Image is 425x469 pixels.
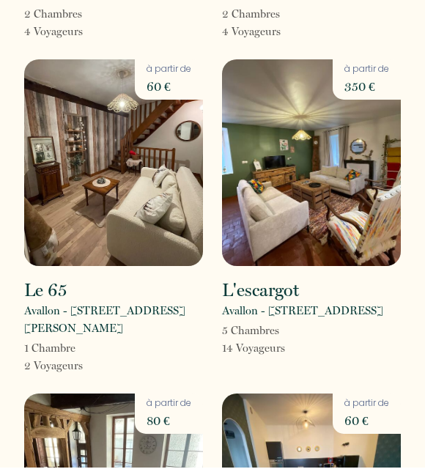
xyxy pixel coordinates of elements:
[344,399,389,413] p: à partir de
[222,25,281,43] p: 4 Voyageur
[344,413,389,433] p: 60 €
[78,361,83,374] span: s
[222,7,281,25] p: 2 Chambre
[276,10,280,23] span: s
[222,324,285,341] p: 5 Chambre
[78,27,83,40] span: s
[78,10,82,23] span: s
[344,78,389,99] p: 350 €
[24,284,67,301] h2: Le 65
[276,27,281,40] span: s
[24,62,203,268] img: rental-image
[147,78,191,99] p: 60 €
[24,359,83,377] p: 2 Voyageur
[344,64,389,78] p: à partir de
[275,326,279,339] span: s
[24,304,203,339] p: Avallon - [STREET_ADDRESS][PERSON_NAME]
[147,64,191,78] p: à partir de
[222,304,383,322] p: Avallon - [STREET_ADDRESS]
[24,7,83,25] p: 2 Chambre
[281,344,285,357] span: s
[147,399,191,413] p: à partir de
[222,284,299,301] h2: L'escargot
[222,341,285,359] p: 14 Voyageur
[222,62,401,268] img: rental-image
[147,413,191,433] p: 80 €
[24,25,83,43] p: 4 Voyageur
[24,341,83,359] p: 1 Chambre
